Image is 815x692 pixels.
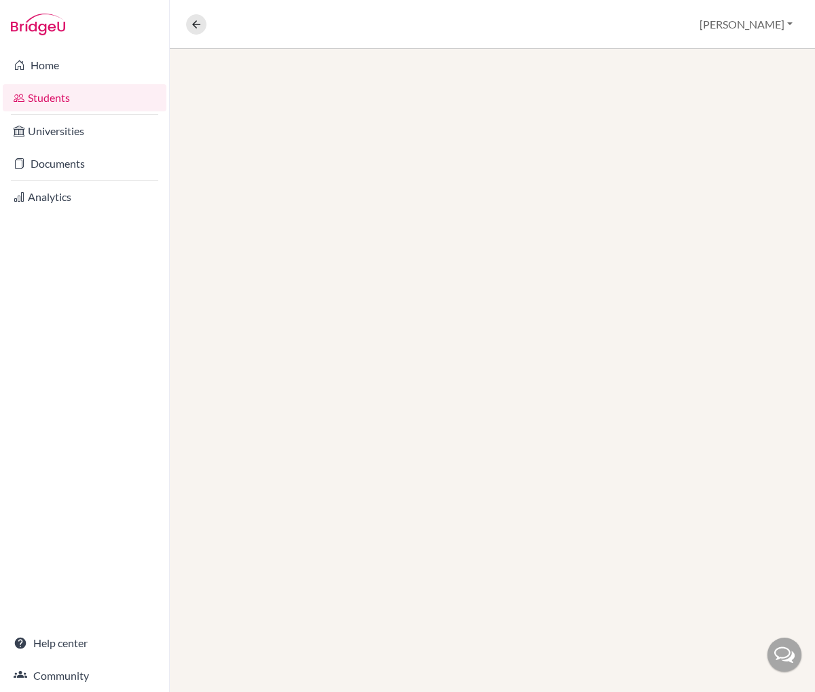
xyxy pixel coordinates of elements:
[3,183,166,211] a: Analytics
[3,117,166,145] a: Universities
[3,662,166,689] a: Community
[693,12,799,37] button: [PERSON_NAME]
[3,84,166,111] a: Students
[3,150,166,177] a: Documents
[3,630,166,657] a: Help center
[11,14,65,35] img: Bridge-U
[3,52,166,79] a: Home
